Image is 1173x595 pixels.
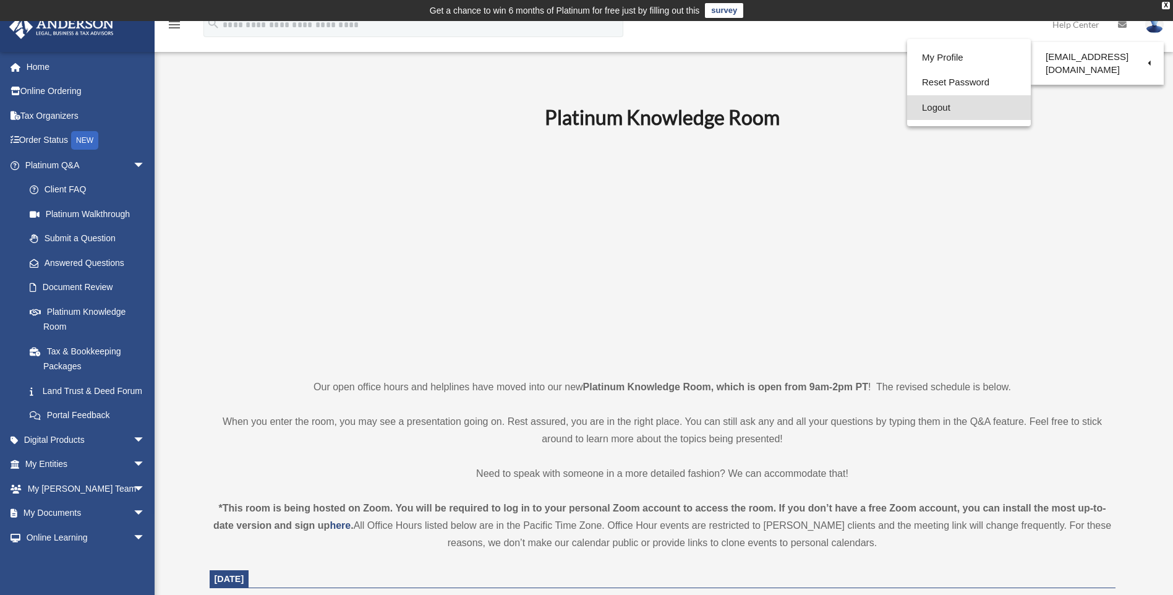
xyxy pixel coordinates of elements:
[133,476,158,502] span: arrow_drop_down
[351,520,353,531] strong: .
[17,275,164,300] a: Document Review
[9,153,164,178] a: Platinum Q&Aarrow_drop_down
[17,250,164,275] a: Answered Questions
[9,501,164,526] a: My Documentsarrow_drop_down
[17,339,164,379] a: Tax & Bookkeeping Packages
[71,131,98,150] div: NEW
[330,520,351,531] a: here
[1145,15,1164,33] img: User Pic
[210,465,1115,482] p: Need to speak with someone in a more detailed fashion? We can accommodate that!
[210,500,1115,552] div: All Office Hours listed below are in the Pacific Time Zone. Office Hour events are restricted to ...
[705,3,743,18] a: survey
[545,105,780,129] b: Platinum Knowledge Room
[9,550,164,575] a: Billingarrow_drop_down
[477,147,848,356] iframe: 231110_Toby_KnowledgeRoom
[9,476,164,501] a: My [PERSON_NAME] Teamarrow_drop_down
[6,15,117,39] img: Anderson Advisors Platinum Portal
[17,226,164,251] a: Submit a Question
[17,403,164,428] a: Portal Feedback
[207,17,220,30] i: search
[9,128,164,153] a: Order StatusNEW
[133,501,158,526] span: arrow_drop_down
[907,45,1031,71] a: My Profile
[583,382,868,392] strong: Platinum Knowledge Room, which is open from 9am-2pm PT
[133,525,158,550] span: arrow_drop_down
[9,79,164,104] a: Online Ordering
[210,413,1115,448] p: When you enter the room, you may see a presentation going on. Rest assured, you are in the right ...
[167,22,182,32] a: menu
[133,452,158,477] span: arrow_drop_down
[17,299,158,339] a: Platinum Knowledge Room
[167,17,182,32] i: menu
[9,103,164,128] a: Tax Organizers
[133,427,158,453] span: arrow_drop_down
[1162,2,1170,9] div: close
[215,574,244,584] span: [DATE]
[210,379,1115,396] p: Our open office hours and helplines have moved into our new ! The revised schedule is below.
[213,503,1106,531] strong: *This room is being hosted on Zoom. You will be required to log in to your personal Zoom account ...
[17,379,164,403] a: Land Trust & Deed Forum
[9,525,164,550] a: Online Learningarrow_drop_down
[907,70,1031,95] a: Reset Password
[133,550,158,575] span: arrow_drop_down
[9,54,164,79] a: Home
[9,452,164,477] a: My Entitiesarrow_drop_down
[17,202,164,226] a: Platinum Walkthrough
[1031,45,1164,82] a: [EMAIL_ADDRESS][DOMAIN_NAME]
[430,3,700,18] div: Get a chance to win 6 months of Platinum for free just by filling out this
[9,427,164,452] a: Digital Productsarrow_drop_down
[133,153,158,178] span: arrow_drop_down
[907,95,1031,121] a: Logout
[17,178,164,202] a: Client FAQ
